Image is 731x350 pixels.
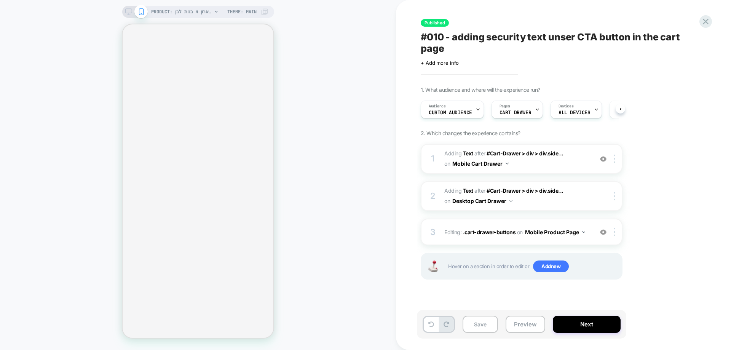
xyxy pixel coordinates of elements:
[553,316,621,333] button: Next
[614,228,615,236] img: close
[452,158,509,169] button: Mobile Cart Drawer
[614,155,615,163] img: close
[500,110,531,115] span: CART DRAWER
[421,60,459,66] span: + Add more info
[421,19,449,27] span: Published
[463,316,498,333] button: Save
[444,227,589,238] span: Editing :
[559,110,590,115] span: ALL DEVICES
[614,192,615,200] img: close
[429,225,437,240] div: 3
[533,261,569,273] span: Add new
[487,187,563,194] span: #Cart-Drawer > div > div.side...
[421,31,699,54] span: #010 - adding security text unser CTA button in the cart page
[582,231,585,233] img: down arrow
[506,316,545,333] button: Preview
[448,261,618,273] span: Hover on a section in order to edit or
[429,189,437,204] div: 2
[429,151,437,166] div: 1
[474,187,485,194] span: AFTER
[463,187,473,194] b: Text
[452,195,512,206] button: Desktop Cart Drawer
[444,150,473,157] span: Adding
[517,227,523,237] span: on
[444,196,450,206] span: on
[421,86,540,93] span: 1. What audience and where will the experience run?
[444,159,450,168] span: on
[463,229,516,235] span: .cart-drawer-buttons
[429,104,446,109] span: Audience
[500,104,510,109] span: Pages
[444,187,473,194] span: Adding
[600,229,607,235] img: crossed eye
[506,163,509,165] img: down arrow
[429,110,472,115] span: Custom Audience
[151,6,212,18] span: PRODUCT: חולצת טריקו קצרה צווארון וי בנות לבן [product 63]
[525,227,585,238] button: Mobile Product Page
[421,130,520,136] span: 2. Which changes the experience contains?
[559,104,573,109] span: Devices
[509,200,512,202] img: down arrow
[425,261,441,272] img: Joystick
[487,150,563,157] span: #Cart-Drawer > div > div.side...
[618,104,632,109] span: Trigger
[474,150,485,157] span: AFTER
[600,156,607,162] img: crossed eye
[463,150,473,157] b: Text
[227,6,257,18] span: Theme: MAIN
